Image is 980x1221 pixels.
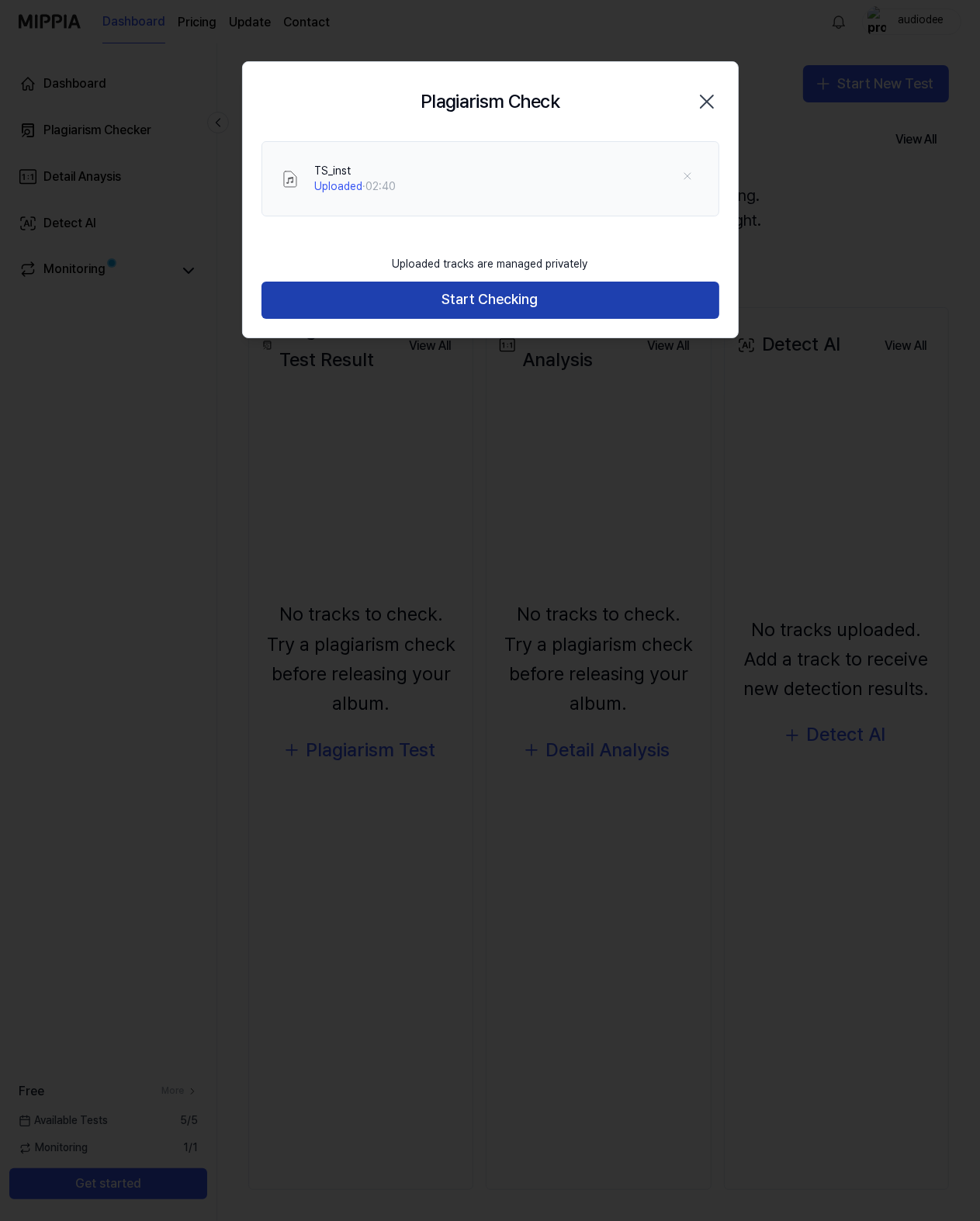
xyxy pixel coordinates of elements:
[315,179,397,195] div: · 02:40
[383,247,597,282] div: Uploaded tracks are managed privately
[421,87,559,116] h2: Plagiarism Check
[281,170,300,189] img: File Select
[261,282,719,319] button: Start Checking
[315,180,363,192] span: Uploaded
[315,164,397,179] div: TS_inst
